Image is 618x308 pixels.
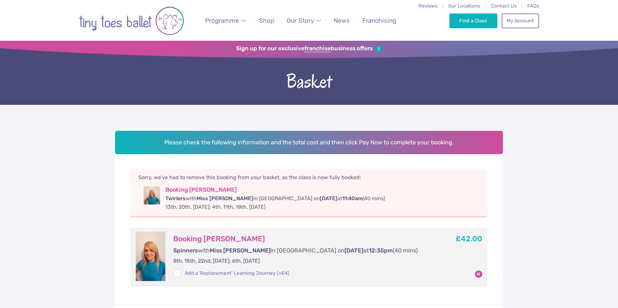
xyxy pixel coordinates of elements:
[284,13,324,28] a: Our Story
[173,247,432,255] p: with in [GEOGRAPHIC_DATA] on at (40 mins)
[330,13,353,28] a: News
[287,17,314,24] span: Our Story
[236,45,382,52] a: Sign up for our exclusivefranchisebusiness offers
[527,3,539,9] a: FAQs
[342,195,363,201] span: 11:40am
[210,247,271,254] span: Miss [PERSON_NAME]
[202,13,249,28] a: Programme
[362,17,396,24] span: Franchising
[456,234,482,243] b: £42.00
[256,13,277,28] a: Shop
[320,195,337,201] span: [DATE]
[205,17,239,24] span: Programme
[502,13,539,28] a: My Account
[369,247,393,254] span: 12:35pm
[334,17,350,24] span: News
[173,257,432,265] p: 8th, 15th, 22nd, [DATE]; 6th, [DATE]
[345,247,363,254] span: [DATE]
[418,3,438,9] a: Reviews
[79,4,184,37] img: tiny toes ballet
[165,186,480,194] h3: Booking [PERSON_NAME]
[115,131,503,154] h2: Please check the following information and the total cost and then click Pay Now to complete your...
[448,3,480,9] a: Our Locations
[138,174,480,181] p: Sorry, we've had to remove this booking from your basket, as the class is now fully booked:
[173,270,289,277] label: Add a 'Replacement' Learning Journey (+£4)
[449,13,498,28] a: Find a Class
[173,247,198,254] span: Spinners
[197,195,253,201] span: Miss [PERSON_NAME]
[165,195,480,202] p: with in [GEOGRAPHIC_DATA] on at (40 mins)
[165,203,480,211] p: 13th, 20th, [DATE]; 4th, 11th, 18th, [DATE]
[304,45,331,52] strong: franchise
[173,234,432,244] h3: Booking [PERSON_NAME]
[165,195,186,201] span: Twirlers
[259,17,274,24] span: Shop
[359,13,399,28] a: Franchising
[491,3,517,9] a: Contact Us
